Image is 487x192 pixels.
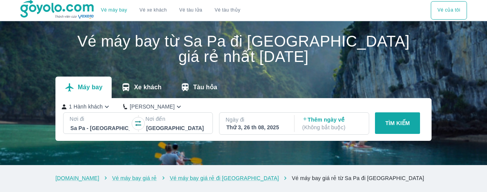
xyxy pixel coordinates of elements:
a: Vé máy bay [101,7,127,13]
button: [PERSON_NAME] [123,103,183,111]
p: Nơi đến [146,115,207,123]
button: Vé của tôi [431,1,467,20]
p: Ngày đi [226,116,287,124]
div: transportation tabs [55,77,226,98]
p: Xe khách [134,83,161,91]
div: Thứ 3, 26 th 08, 2025 [226,124,286,131]
button: Vé tàu thủy [208,1,246,20]
a: [DOMAIN_NAME] [55,175,99,181]
p: TÌM KIẾM [385,119,410,127]
p: [PERSON_NAME] [130,103,175,110]
h1: Vé máy bay từ Sa Pa đi [GEOGRAPHIC_DATA] giá rẻ nhất [DATE] [55,33,432,64]
p: Máy bay [78,83,102,91]
p: Nơi đi [70,115,131,123]
a: Vé máy bay giá rẻ từ Sa Pa đi [GEOGRAPHIC_DATA] [292,175,424,181]
p: Thêm ngày về [302,116,362,131]
nav: breadcrumb [55,174,432,182]
p: ( Không bắt buộc ) [302,124,362,131]
button: TÌM KIẾM [375,112,420,134]
div: choose transportation mode [95,1,246,20]
a: Vé tàu lửa [173,1,209,20]
a: Vé máy bay giá rẻ đi [GEOGRAPHIC_DATA] [170,175,279,181]
p: 1 Hành khách [69,103,103,110]
a: Vé xe khách [139,7,167,13]
button: 1 Hành khách [62,103,111,111]
div: choose transportation mode [431,1,467,20]
a: Vé máy bay giá rẻ [112,175,157,181]
p: Tàu hỏa [193,83,218,91]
